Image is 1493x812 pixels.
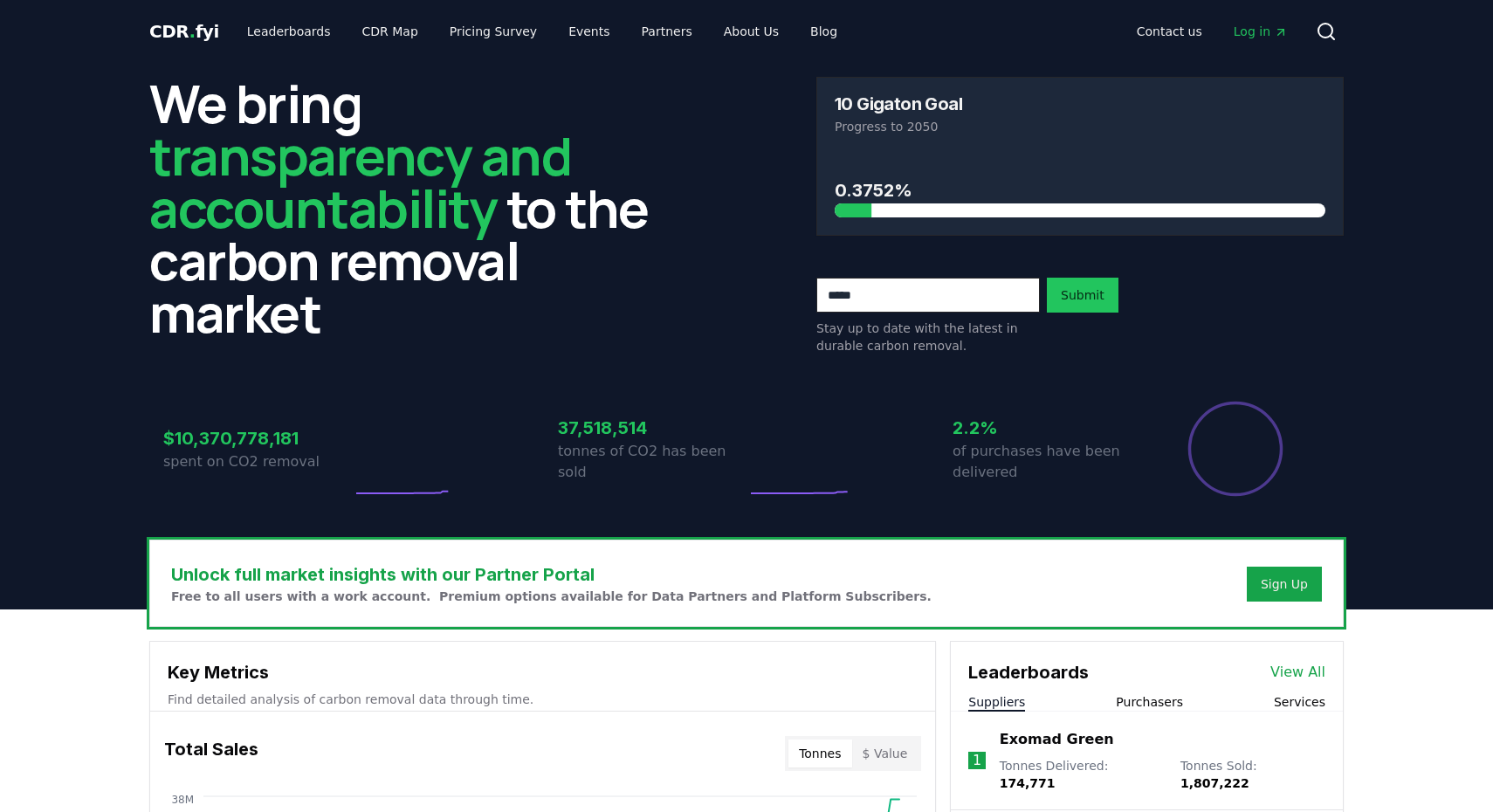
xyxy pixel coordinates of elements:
a: Exomad Green [1000,729,1114,750]
button: Purchasers [1116,693,1183,711]
a: About Us [710,16,793,47]
a: View All [1270,662,1325,683]
span: 174,771 [1000,776,1056,790]
button: Suppliers [968,693,1025,711]
a: Log in [1220,16,1302,47]
a: Events [554,16,623,47]
h3: Total Sales [164,736,258,771]
a: Sign Up [1261,575,1308,593]
h3: 2.2% [953,415,1141,441]
p: of purchases have been delivered [953,441,1141,483]
p: Tonnes Delivered : [1000,757,1163,792]
a: Contact us [1123,16,1216,47]
button: Sign Up [1247,567,1322,602]
h2: We bring to the carbon removal market [149,77,677,339]
h3: 0.3752% [835,177,1325,203]
p: Progress to 2050 [835,118,1325,135]
a: CDR Map [348,16,432,47]
button: Submit [1047,278,1118,313]
h3: Key Metrics [168,659,918,685]
h3: 10 Gigaton Goal [835,95,962,113]
h3: Leaderboards [968,659,1089,685]
p: tonnes of CO2 has been sold [558,441,746,483]
button: Tonnes [788,740,851,767]
p: Stay up to date with the latest in durable carbon removal. [816,320,1040,354]
h3: $10,370,778,181 [163,425,352,451]
div: Percentage of sales delivered [1187,400,1284,498]
h3: 37,518,514 [558,415,746,441]
span: CDR fyi [149,21,219,42]
p: Tonnes Sold : [1180,757,1325,792]
span: 1,807,222 [1180,776,1249,790]
a: Partners [628,16,706,47]
tspan: 38M [171,794,194,806]
span: Log in [1234,23,1288,40]
nav: Main [1123,16,1302,47]
button: Services [1274,693,1325,711]
a: Blog [796,16,851,47]
p: Free to all users with a work account. Premium options available for Data Partners and Platform S... [171,588,932,605]
h3: Unlock full market insights with our Partner Portal [171,561,932,588]
span: . [189,21,196,42]
p: 1 [973,750,981,771]
a: CDR.fyi [149,19,219,44]
button: $ Value [852,740,919,767]
p: spent on CO2 removal [163,451,352,472]
a: Pricing Survey [436,16,551,47]
nav: Main [233,16,851,47]
p: Find detailed analysis of carbon removal data through time. [168,691,918,708]
span: transparency and accountability [149,120,571,244]
a: Leaderboards [233,16,345,47]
